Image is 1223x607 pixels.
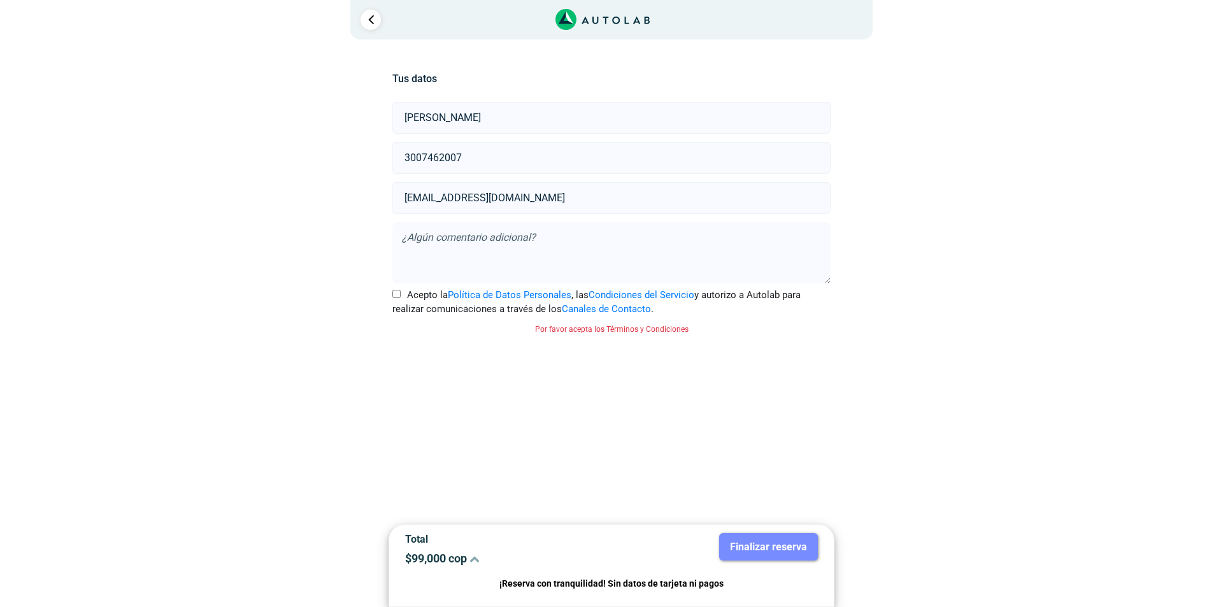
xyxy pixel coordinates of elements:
[392,73,830,85] h5: Tus datos
[392,290,401,298] input: Acepto laPolítica de Datos Personales, lasCondiciones del Servicioy autorizo a Autolab para reali...
[448,289,571,301] a: Política de Datos Personales
[392,288,830,317] label: Acepto la , las y autorizo a Autolab para realizar comunicaciones a través de los .
[535,325,689,334] small: Por favor acepta los Términos y Condiciones
[589,289,694,301] a: Condiciones del Servicio
[392,182,830,214] input: Correo electrónico
[719,533,818,561] button: Finalizar reserva
[361,10,381,30] a: Ir al paso anterior
[405,552,602,565] p: $ 99,000 cop
[405,576,818,591] p: ¡Reserva con tranquilidad! Sin datos de tarjeta ni pagos
[405,533,602,545] p: Total
[562,303,651,315] a: Canales de Contacto
[555,13,650,25] a: Link al sitio de autolab
[392,142,830,174] input: Celular
[392,102,830,134] input: Nombre y apellido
